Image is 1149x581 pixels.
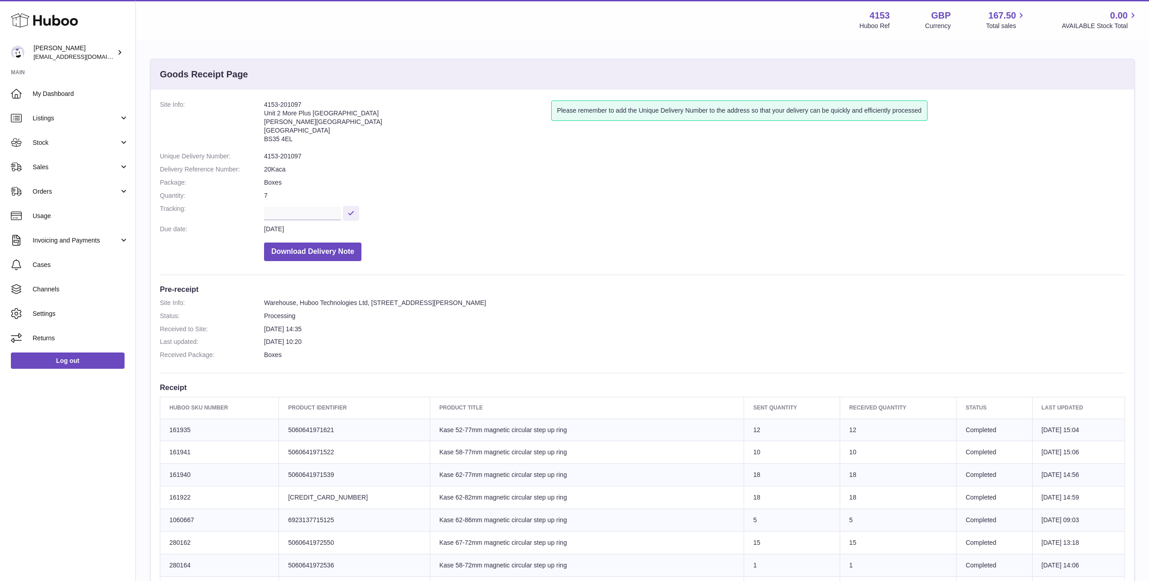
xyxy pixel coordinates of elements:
[264,178,1125,187] dd: Boxes
[957,419,1032,441] td: Completed
[744,419,840,441] td: 12
[160,312,264,320] dt: Status:
[840,554,957,576] td: 1
[430,397,744,419] th: Product title
[1032,486,1125,509] td: [DATE] 14:59
[840,419,957,441] td: 12
[279,531,430,554] td: 5060641972550
[279,419,430,441] td: 5060641971621
[264,100,551,148] address: 4153-201097 Unit 2 More Plus [GEOGRAPHIC_DATA] [PERSON_NAME][GEOGRAPHIC_DATA] [GEOGRAPHIC_DATA] B...
[1062,10,1138,30] a: 0.00 AVAILABLE Stock Total
[840,486,957,509] td: 18
[744,486,840,509] td: 18
[1032,397,1125,419] th: Last updated
[33,114,119,123] span: Listings
[33,261,129,269] span: Cases
[957,464,1032,486] td: Completed
[744,531,840,554] td: 15
[33,310,129,318] span: Settings
[33,163,119,171] span: Sales
[33,138,119,147] span: Stock
[34,53,133,60] span: [EMAIL_ADDRESS][DOMAIN_NAME]
[264,243,361,261] button: Download Delivery Note
[160,351,264,359] dt: Received Package:
[33,334,129,343] span: Returns
[986,22,1026,30] span: Total sales
[744,397,840,419] th: Sent Quantity
[957,554,1032,576] td: Completed
[160,165,264,174] dt: Delivery Reference Number:
[160,284,1125,294] h3: Pre-receipt
[33,285,129,294] span: Channels
[957,397,1032,419] th: Status
[840,441,957,464] td: 10
[1032,441,1125,464] td: [DATE] 15:06
[34,44,115,61] div: [PERSON_NAME]
[160,205,264,220] dt: Tracking:
[264,325,1125,333] dd: [DATE] 14:35
[160,554,279,576] td: 280164
[279,441,430,464] td: 5060641971522
[160,441,279,464] td: 161941
[264,299,1125,307] dd: Warehouse, Huboo Technologies Ltd, [STREET_ADDRESS][PERSON_NAME]
[1032,464,1125,486] td: [DATE] 14:56
[860,22,890,30] div: Huboo Ref
[160,464,279,486] td: 161940
[264,191,1125,200] dd: 7
[986,10,1026,30] a: 167.50 Total sales
[160,338,264,346] dt: Last updated:
[160,299,264,307] dt: Site Info:
[551,100,928,121] div: Please remember to add the Unique Delivery Number to the address so that your delivery can be qui...
[160,531,279,554] td: 280162
[430,464,744,486] td: Kase 62-77mm magnetic circular step up ring
[840,397,957,419] th: Received Quantity
[1032,554,1125,576] td: [DATE] 14:06
[744,441,840,464] td: 10
[988,10,1016,22] span: 167.50
[1062,22,1138,30] span: AVAILABLE Stock Total
[430,531,744,554] td: Kase 67-72mm magnetic circular step up ring
[279,464,430,486] td: 5060641971539
[744,509,840,532] td: 5
[33,187,119,196] span: Orders
[430,441,744,464] td: Kase 58-77mm magnetic circular step up ring
[840,531,957,554] td: 15
[279,554,430,576] td: 5060641972536
[264,165,1125,174] dd: 20Kaca
[1032,419,1125,441] td: [DATE] 15:04
[11,46,24,59] img: sales@kasefilters.com
[744,554,840,576] td: 1
[957,509,1032,532] td: Completed
[11,352,125,369] a: Log out
[160,68,248,81] h3: Goods Receipt Page
[430,419,744,441] td: Kase 52-77mm magnetic circular step up ring
[279,509,430,532] td: 6923137715125
[840,509,957,532] td: 5
[160,191,264,200] dt: Quantity:
[264,351,1125,359] dd: Boxes
[744,464,840,486] td: 18
[33,236,119,245] span: Invoicing and Payments
[160,419,279,441] td: 161935
[160,178,264,187] dt: Package:
[160,509,279,532] td: 1060667
[1032,531,1125,554] td: [DATE] 13:18
[957,531,1032,554] td: Completed
[840,464,957,486] td: 18
[160,100,264,148] dt: Site Info:
[279,486,430,509] td: [CREDIT_CARD_NUMBER]
[430,486,744,509] td: Kase 62-82mm magnetic circular step up ring
[264,312,1125,320] dd: Processing
[160,225,264,233] dt: Due date:
[160,152,264,161] dt: Unique Delivery Number:
[1032,509,1125,532] td: [DATE] 09:03
[160,382,1125,392] h3: Receipt
[264,225,1125,233] dd: [DATE]
[279,397,430,419] th: Product Identifier
[430,554,744,576] td: Kase 58-72mm magnetic circular step up ring
[33,212,129,220] span: Usage
[264,152,1125,161] dd: 4153-201097
[160,486,279,509] td: 161922
[264,338,1125,346] dd: [DATE] 10:20
[33,90,129,98] span: My Dashboard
